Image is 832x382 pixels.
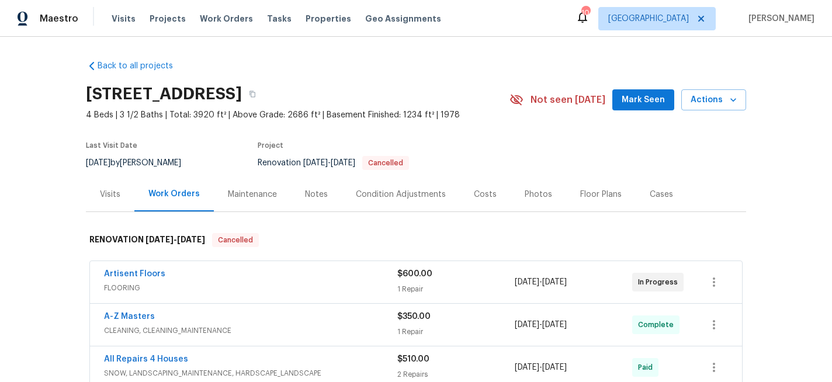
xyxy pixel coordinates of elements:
[356,189,446,200] div: Condition Adjustments
[638,319,678,331] span: Complete
[86,156,195,170] div: by [PERSON_NAME]
[305,189,328,200] div: Notes
[145,235,174,244] span: [DATE]
[581,7,590,19] div: 10
[397,312,431,321] span: $350.00
[104,312,155,321] a: A-Z Masters
[515,321,539,329] span: [DATE]
[86,88,242,100] h2: [STREET_ADDRESS]
[112,13,136,25] span: Visits
[542,321,567,329] span: [DATE]
[531,94,605,106] span: Not seen [DATE]
[542,278,567,286] span: [DATE]
[104,325,397,336] span: CLEANING, CLEANING_MAINTENANCE
[542,363,567,371] span: [DATE]
[150,13,186,25] span: Projects
[86,221,746,259] div: RENOVATION [DATE]-[DATE]Cancelled
[104,367,397,379] span: SNOW, LANDSCAPING_MAINTENANCE, HARDSCAPE_LANDSCAPE
[608,13,689,25] span: [GEOGRAPHIC_DATA]
[580,189,622,200] div: Floor Plans
[104,355,188,363] a: All Repairs 4 Houses
[612,89,674,111] button: Mark Seen
[306,13,351,25] span: Properties
[515,319,567,331] span: -
[86,159,110,167] span: [DATE]
[397,369,515,380] div: 2 Repairs
[200,13,253,25] span: Work Orders
[86,142,137,149] span: Last Visit Date
[89,233,205,247] h6: RENOVATION
[258,159,409,167] span: Renovation
[40,13,78,25] span: Maestro
[691,93,737,107] span: Actions
[515,363,539,371] span: [DATE]
[331,159,355,167] span: [DATE]
[228,189,277,200] div: Maintenance
[365,13,441,25] span: Geo Assignments
[104,270,165,278] a: Artisent Floors
[515,362,567,373] span: -
[681,89,746,111] button: Actions
[177,235,205,244] span: [DATE]
[104,282,397,294] span: FLOORING
[397,355,429,363] span: $510.00
[258,142,283,149] span: Project
[638,276,682,288] span: In Progress
[242,84,263,105] button: Copy Address
[86,109,509,121] span: 4 Beds | 3 1/2 Baths | Total: 3920 ft² | Above Grade: 2686 ft² | Basement Finished: 1234 ft² | 1978
[100,189,120,200] div: Visits
[145,235,205,244] span: -
[213,234,258,246] span: Cancelled
[397,270,432,278] span: $600.00
[515,276,567,288] span: -
[515,278,539,286] span: [DATE]
[267,15,292,23] span: Tasks
[86,60,198,72] a: Back to all projects
[650,189,673,200] div: Cases
[303,159,328,167] span: [DATE]
[363,159,408,166] span: Cancelled
[638,362,657,373] span: Paid
[148,188,200,200] div: Work Orders
[397,326,515,338] div: 1 Repair
[397,283,515,295] div: 1 Repair
[744,13,814,25] span: [PERSON_NAME]
[622,93,665,107] span: Mark Seen
[303,159,355,167] span: -
[525,189,552,200] div: Photos
[474,189,497,200] div: Costs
